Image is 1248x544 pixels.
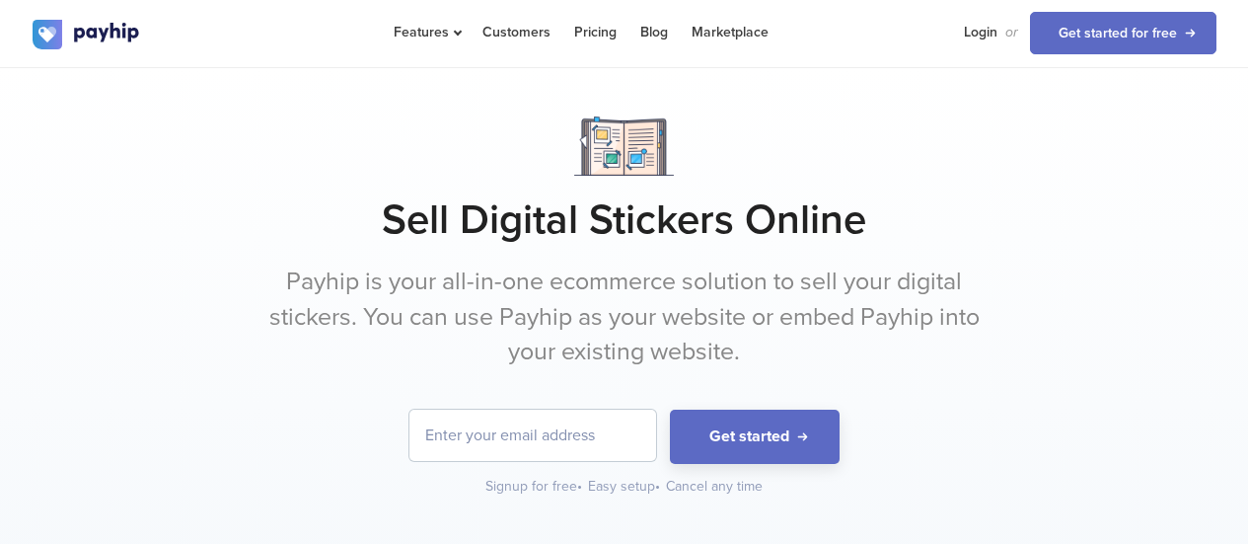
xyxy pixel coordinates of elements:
div: Signup for free [485,477,584,497]
div: Easy setup [588,477,662,497]
div: Cancel any time [666,477,763,497]
img: logo.svg [33,20,141,49]
button: Get started [670,410,840,464]
span: Features [394,24,459,40]
p: Payhip is your all-in-one ecommerce solution to sell your digital stickers. You can use Payhip as... [255,265,994,370]
a: Get started for free [1030,12,1216,54]
span: • [577,478,582,495]
input: Enter your email address [409,410,656,461]
h1: Sell Digital Stickers Online [33,195,1216,245]
img: Notebook.png [574,117,674,176]
span: • [655,478,660,495]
